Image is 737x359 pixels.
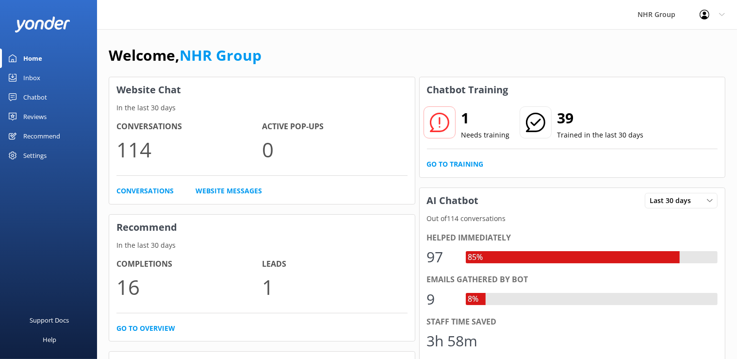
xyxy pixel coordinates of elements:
p: 1 [262,271,408,303]
img: yonder-white-logo.png [15,17,70,33]
div: Settings [23,146,47,165]
a: Go to Training [427,159,484,170]
div: Reviews [23,107,47,126]
h3: Recommend [109,215,415,240]
p: 0 [262,133,408,166]
a: Conversations [116,186,174,196]
div: Staff time saved [427,316,718,328]
p: In the last 30 days [109,240,415,251]
a: Go to overview [116,323,175,334]
div: 8% [466,293,481,306]
div: Home [23,49,42,68]
span: Last 30 days [650,195,697,206]
div: Help [43,330,56,349]
div: Helped immediately [427,232,718,244]
p: Out of 114 conversations [420,213,725,224]
div: 9 [427,288,456,311]
h4: Conversations [116,120,262,133]
div: Recommend [23,126,60,146]
div: 97 [427,245,456,269]
p: In the last 30 days [109,103,415,113]
div: Emails gathered by bot [427,274,718,286]
div: Inbox [23,68,40,87]
h3: AI Chatbot [420,188,486,213]
h2: 39 [557,106,644,130]
h4: Leads [262,258,408,271]
p: 114 [116,133,262,166]
a: Website Messages [196,186,262,196]
p: Needs training [461,130,510,140]
p: Trained in the last 30 days [557,130,644,140]
div: 85% [466,251,486,264]
div: 3h 58m [427,329,478,353]
h4: Completions [116,258,262,271]
a: NHR Group [180,45,262,65]
h4: Active Pop-ups [262,120,408,133]
h3: Website Chat [109,77,415,103]
p: 16 [116,271,262,303]
h3: Chatbot Training [420,77,516,103]
div: Support Docs [30,310,69,330]
h1: Welcome, [109,44,262,67]
h2: 1 [461,106,510,130]
div: Chatbot [23,87,47,107]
